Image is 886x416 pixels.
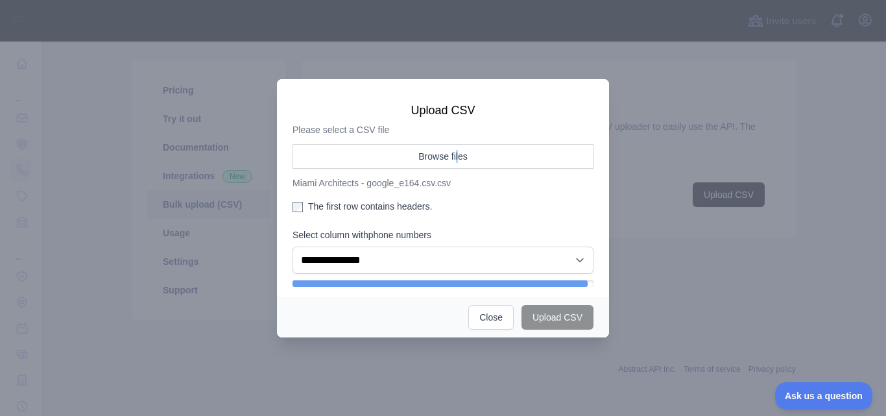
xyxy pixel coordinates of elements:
[293,144,593,169] button: Browse files
[293,177,593,190] p: Miami Architects - google_e164.csv.csv
[468,305,514,330] button: Close
[293,202,303,212] input: The first row contains headers.
[775,382,873,410] iframe: Toggle Customer Support
[521,305,593,330] button: Upload CSV
[293,200,593,213] label: The first row contains headers.
[293,103,593,118] h3: Upload CSV
[293,123,593,136] p: Please select a CSV file
[293,228,593,241] label: Select column with phone numbers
